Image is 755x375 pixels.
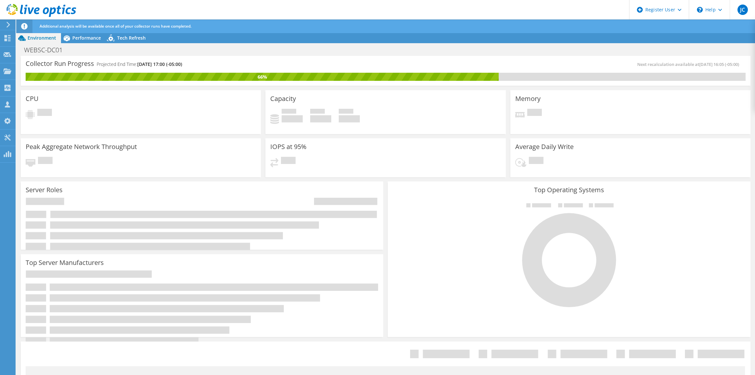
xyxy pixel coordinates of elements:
h3: Capacity [270,95,296,102]
span: Pending [527,109,542,118]
span: Used [282,109,296,115]
span: [DATE] 16:05 (-05:00) [699,61,739,67]
h3: Server Roles [26,186,63,194]
span: Tech Refresh [117,35,146,41]
span: Pending [281,157,296,166]
h4: 0 GiB [282,115,303,122]
span: Pending [37,109,52,118]
span: Total [339,109,353,115]
svg: \n [697,7,703,13]
h3: Top Operating Systems [393,186,745,194]
div: 66% [26,73,499,81]
span: Pending [38,157,53,166]
h3: Average Daily Write [515,143,574,150]
h3: Top Server Manufacturers [26,259,104,266]
span: JC [737,5,748,15]
span: Free [310,109,325,115]
h1: WEBSC-DC01 [21,46,73,54]
h4: 0 GiB [310,115,331,122]
h3: Memory [515,95,541,102]
h3: CPU [26,95,39,102]
h4: 0 GiB [339,115,360,122]
span: Next recalculation available at [637,61,742,67]
span: Performance [72,35,101,41]
span: Environment [28,35,56,41]
h4: Projected End Time: [97,61,182,68]
span: Pending [529,157,543,166]
span: Additional analysis will be available once all of your collector runs have completed. [40,23,191,29]
h3: IOPS at 95% [270,143,307,150]
h3: Peak Aggregate Network Throughput [26,143,137,150]
span: [DATE] 17:00 (-05:00) [137,61,182,67]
